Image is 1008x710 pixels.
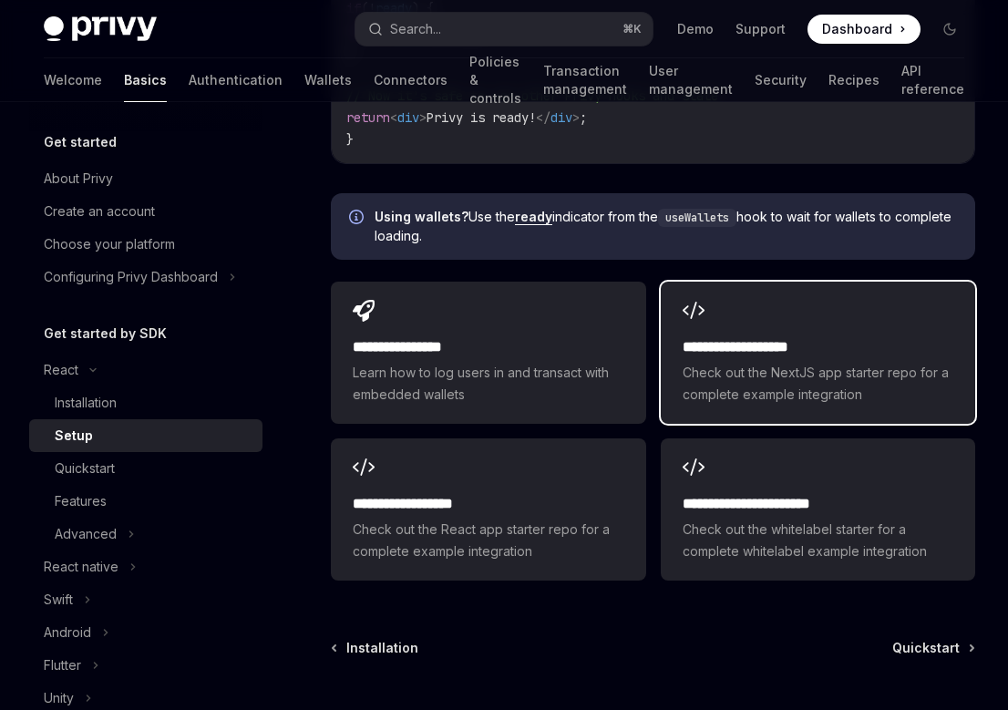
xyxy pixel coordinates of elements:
div: React native [44,556,118,578]
span: div [550,109,572,126]
a: Connectors [374,58,447,102]
span: ; [580,109,587,126]
h5: Get started [44,131,117,153]
h5: Get started by SDK [44,323,167,345]
span: Privy is ready! [427,109,536,126]
div: Features [55,490,107,512]
span: </ [536,109,550,126]
span: > [572,109,580,126]
code: useWallets [658,209,736,227]
svg: Info [349,210,367,228]
a: User management [649,58,733,102]
a: Authentication [189,58,283,102]
span: < [390,109,397,126]
a: About Privy [29,162,262,195]
a: **** **** **** ****Check out the NextJS app starter repo for a complete example integration [661,282,975,424]
a: Wallets [304,58,352,102]
span: Check out the NextJS app starter repo for a complete example integration [683,362,953,406]
a: Installation [29,386,262,419]
div: About Privy [44,168,113,190]
span: Check out the React app starter repo for a complete example integration [353,519,623,562]
span: Dashboard [822,20,892,38]
div: Advanced [55,523,117,545]
div: Create an account [44,201,155,222]
a: API reference [901,58,964,102]
a: Recipes [828,58,879,102]
a: Choose your platform [29,228,262,261]
span: > [419,109,427,126]
span: Quickstart [892,639,960,657]
a: Features [29,485,262,518]
a: Basics [124,58,167,102]
div: Configuring Privy Dashboard [44,266,218,288]
span: ⌘ K [622,22,642,36]
div: React [44,359,78,381]
a: Demo [677,20,714,38]
a: Transaction management [543,58,627,102]
span: Learn how to log users in and transact with embedded wallets [353,362,623,406]
div: Choose your platform [44,233,175,255]
div: Setup [55,425,93,447]
div: Flutter [44,654,81,676]
a: Setup [29,419,262,452]
span: Installation [346,639,418,657]
a: Installation [333,639,418,657]
div: Android [44,622,91,643]
a: ready [515,209,552,225]
a: Create an account [29,195,262,228]
a: Security [755,58,807,102]
button: Search...⌘K [355,13,653,46]
div: Swift [44,589,73,611]
div: Installation [55,392,117,414]
div: Unity [44,687,74,709]
img: dark logo [44,16,157,42]
a: Dashboard [807,15,921,44]
a: Quickstart [892,639,973,657]
a: Welcome [44,58,102,102]
span: } [346,131,354,148]
span: Check out the whitelabel starter for a complete whitelabel example integration [683,519,953,562]
a: **** **** **** ***Check out the React app starter repo for a complete example integration [331,438,645,581]
a: Quickstart [29,452,262,485]
button: Toggle dark mode [935,15,964,44]
a: **** **** **** *Learn how to log users in and transact with embedded wallets [331,282,645,424]
a: Support [735,20,786,38]
a: Policies & controls [469,58,521,102]
div: Search... [390,18,441,40]
a: **** **** **** **** ***Check out the whitelabel starter for a complete whitelabel example integra... [661,438,975,581]
span: return [346,109,390,126]
span: Use the indicator from the hook to wait for wallets to complete loading. [375,208,957,245]
strong: Using wallets? [375,209,468,224]
span: div [397,109,419,126]
div: Quickstart [55,458,115,479]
